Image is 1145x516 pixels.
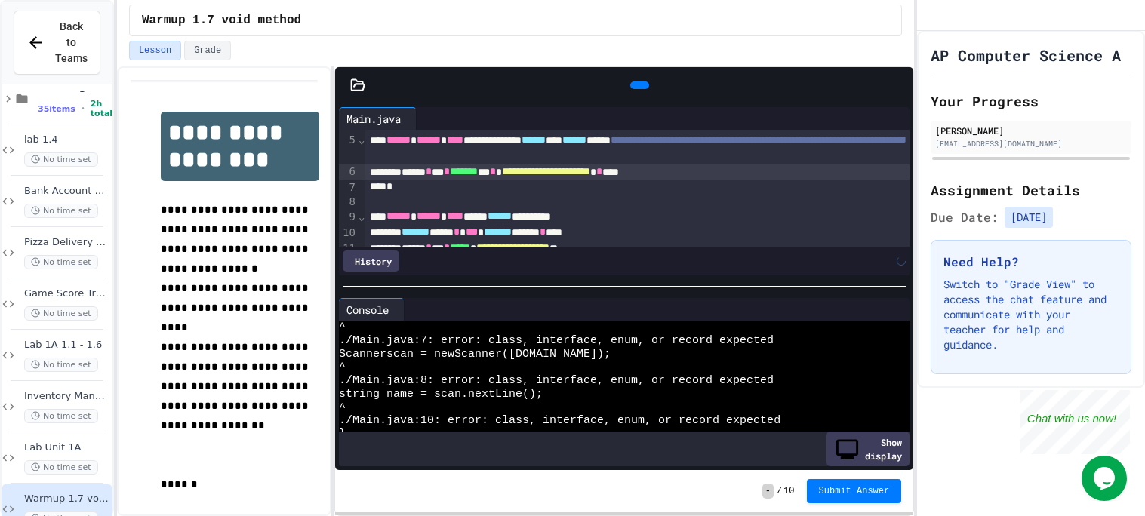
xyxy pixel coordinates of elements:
span: ^ [339,321,346,334]
span: [DATE] [1005,207,1053,228]
span: Inventory Management System [24,390,109,403]
span: • [82,103,85,115]
button: Submit Answer [807,479,902,503]
button: Grade [184,41,231,60]
span: Due Date: [931,208,999,226]
div: Show display [826,432,910,466]
button: Lesson [129,41,181,60]
iframe: chat widget [1082,456,1130,501]
span: Scannerscan = newScanner([DOMAIN_NAME]); [339,348,611,361]
div: History [343,250,399,272]
h2: Your Progress [931,91,1131,112]
h3: Need Help? [943,253,1119,271]
span: lab 1.4 [24,134,109,146]
div: Console [339,302,396,318]
div: Console [339,298,405,321]
p: Switch to "Grade View" to access the chat feature and communicate with your teacher for help and ... [943,277,1119,352]
span: No time set [24,460,98,475]
span: 35 items [38,104,75,114]
div: Main.java [339,107,417,130]
span: Warmup 1.7 void method [24,493,109,505]
h1: AP Computer Science A [931,45,1121,66]
span: Warmup 1.7 void method [142,11,301,29]
button: Back to Teams [14,11,100,75]
span: Fold line [358,210,365,223]
div: 11 [339,241,358,257]
span: ./Main.java:7: error: class, interface, enum, or record expected [339,334,774,348]
span: Pizza Delivery Calculator [24,236,109,249]
span: ./Main.java:10: error: class, interface, enum, or record expected [339,414,780,428]
div: [EMAIL_ADDRESS][DOMAIN_NAME] [935,138,1127,149]
div: Main.java [339,111,408,127]
span: No time set [24,204,98,218]
span: Game Score Tracker [24,287,109,300]
span: No time set [24,306,98,321]
span: Submit Answer [819,485,890,497]
span: / [777,485,782,497]
span: Bank Account Fixer [24,185,109,198]
div: 9 [339,210,358,226]
iframe: chat widget [1020,390,1130,454]
div: 10 [339,226,358,241]
div: To enrich screen reader interactions, please activate Accessibility in Grammarly extension settings [365,68,910,352]
div: [PERSON_NAME] [935,124,1127,137]
span: string name = scan.nextLine(); [339,388,543,401]
span: ^ [339,401,346,415]
div: 8 [339,195,358,210]
span: No time set [24,358,98,372]
span: Fold line [358,134,365,146]
span: ./Main.java:8: error: class, interface, enum, or record expected [339,374,774,388]
div: 6 [339,164,358,180]
span: No time set [24,409,98,423]
span: No time set [24,152,98,167]
span: Back to Teams [55,19,88,66]
span: 2h total [91,99,112,118]
span: Lab Unit 1A [24,441,109,454]
span: ^ [339,361,346,374]
span: Lab 1A 1.1 - 1.6 [24,339,109,352]
div: 7 [339,180,358,195]
h2: Assignment Details [931,180,1131,201]
span: 10 [783,485,794,497]
span: No time set [24,255,98,269]
div: 5 [339,133,358,164]
span: - [762,484,774,499]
